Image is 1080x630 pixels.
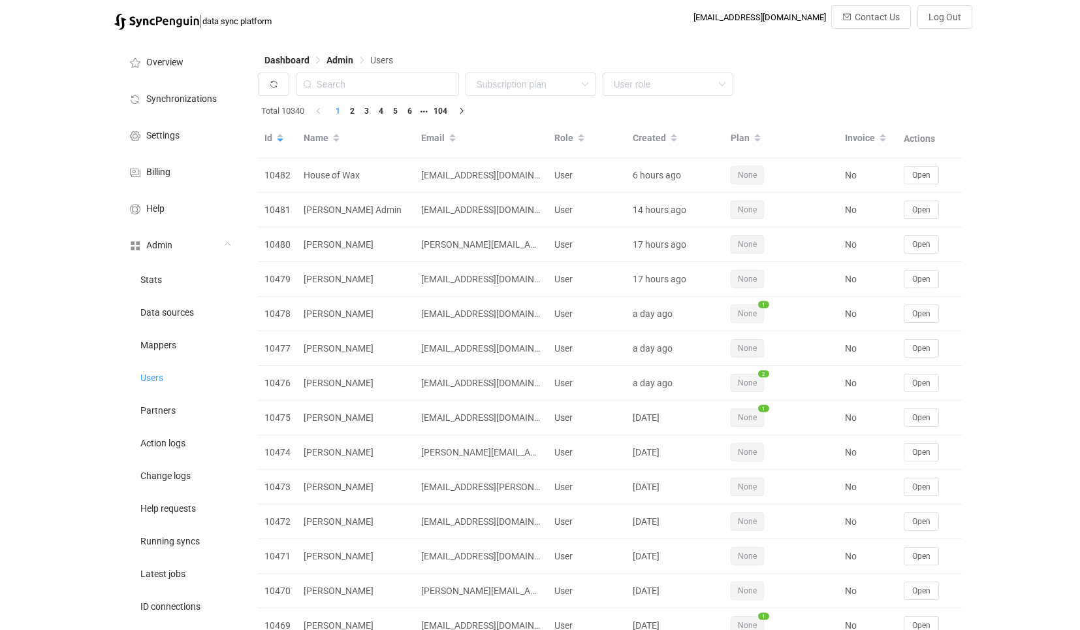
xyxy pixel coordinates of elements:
[261,104,304,118] span: Total 10340
[140,471,191,482] span: Change logs
[345,104,359,118] li: 2
[114,491,245,524] a: Help requests
[264,55,310,65] span: Dashboard
[114,589,245,622] a: ID connections
[140,602,200,612] span: ID connections
[929,12,961,22] span: Log Out
[855,12,900,22] span: Contact Us
[140,373,163,384] span: Users
[114,361,245,393] a: Users
[114,14,199,30] img: syncpenguin.svg
[114,295,245,328] a: Data sources
[431,104,450,118] li: 104
[114,459,245,491] a: Change logs
[114,190,245,226] a: Help
[326,55,353,65] span: Admin
[140,275,162,286] span: Stats
[146,240,172,251] span: Admin
[114,557,245,589] a: Latest jobs
[603,73,733,96] input: User role
[114,393,245,426] a: Partners
[114,328,245,361] a: Mappers
[296,73,459,96] input: Search
[140,439,185,449] span: Action logs
[330,104,345,118] li: 1
[199,12,202,30] span: |
[114,426,245,459] a: Action logs
[114,12,272,30] a: |data sync platform
[264,56,393,65] div: Breadcrumb
[114,80,245,116] a: Synchronizations
[140,569,185,580] span: Latest jobs
[146,58,183,68] span: Overview
[693,12,826,22] div: [EMAIL_ADDRESS][DOMAIN_NAME]
[140,340,176,351] span: Mappers
[140,537,200,547] span: Running syncs
[146,167,170,178] span: Billing
[370,55,393,65] span: Users
[359,104,373,118] li: 3
[831,5,911,29] button: Contact Us
[373,104,388,118] li: 4
[114,263,245,295] a: Stats
[146,94,217,105] span: Synchronizations
[202,16,272,26] span: data sync platform
[917,5,972,29] button: Log Out
[114,153,245,190] a: Billing
[140,308,194,318] span: Data sources
[140,406,176,416] span: Partners
[114,116,245,153] a: Settings
[114,524,245,557] a: Running syncs
[466,73,596,96] input: Subscription plan
[146,204,165,214] span: Help
[146,131,180,141] span: Settings
[114,43,245,80] a: Overview
[388,104,402,118] li: 5
[140,504,196,514] span: Help requests
[402,104,417,118] li: 6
